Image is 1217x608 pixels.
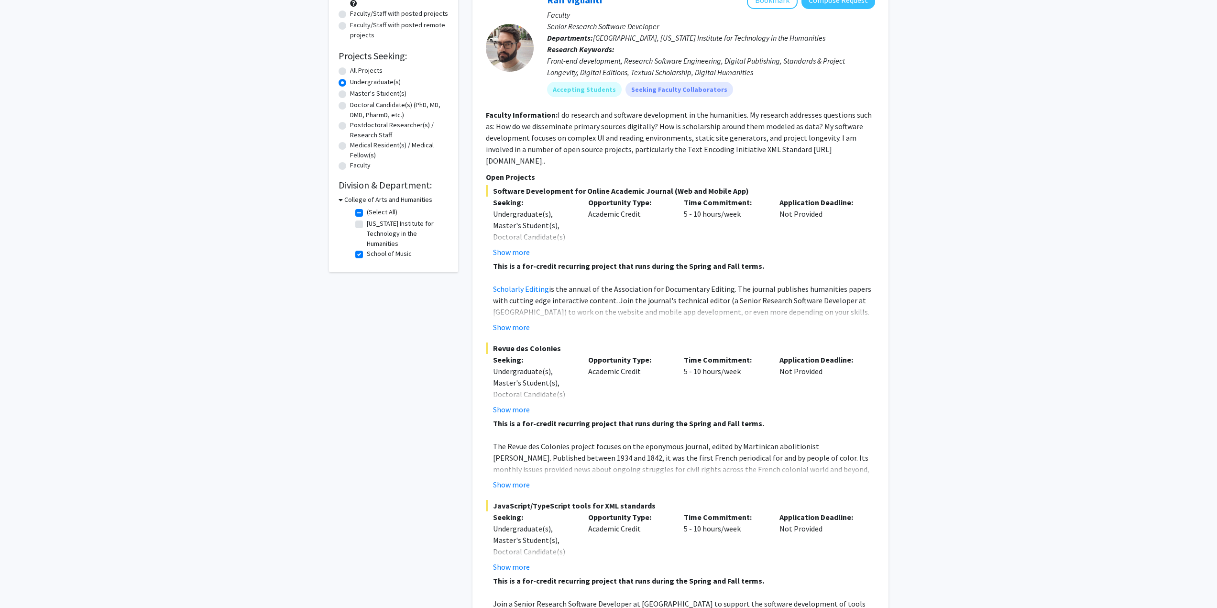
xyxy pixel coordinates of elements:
[581,354,677,415] div: Academic Credit
[779,197,861,208] p: Application Deadline:
[350,100,449,120] label: Doctoral Candidate(s) (PhD, MD, DMD, PharmD, etc.)
[350,88,406,99] label: Master's Student(s)
[350,160,371,170] label: Faculty
[367,249,412,259] label: School of Music
[772,354,868,415] div: Not Provided
[493,404,530,415] button: Show more
[547,44,614,54] b: Research Keywords:
[367,219,446,249] label: [US_STATE] Institute for Technology in the Humanities
[588,354,669,365] p: Opportunity Type:
[493,283,875,352] p: is the annual of the Association for Documentary Editing. The journal publishes humanities papers...
[350,20,449,40] label: Faculty/Staff with posted remote projects
[493,511,574,523] p: Seeking:
[581,511,677,573] div: Academic Credit
[684,197,765,208] p: Time Commitment:
[493,479,530,490] button: Show more
[350,120,449,140] label: Postdoctoral Researcher(s) / Research Staff
[350,66,383,76] label: All Projects
[486,185,875,197] span: Software Development for Online Academic Journal (Web and Mobile App)
[547,33,593,43] b: Departments:
[486,110,872,166] fg-read-more: I do research and software development in the humanities. My research addresses questions such as...
[493,321,530,333] button: Show more
[677,197,772,258] div: 5 - 10 hours/week
[7,565,41,601] iframe: Chat
[493,246,530,258] button: Show more
[350,77,401,87] label: Undergraduate(s)
[493,197,574,208] p: Seeking:
[493,284,549,294] a: Scholarly Editing
[684,511,765,523] p: Time Commitment:
[350,140,449,160] label: Medical Resident(s) / Medical Fellow(s)
[493,561,530,573] button: Show more
[581,197,677,258] div: Academic Credit
[486,171,875,183] p: Open Projects
[677,511,772,573] div: 5 - 10 hours/week
[779,354,861,365] p: Application Deadline:
[677,354,772,415] div: 5 - 10 hours/week
[547,9,875,21] p: Faculty
[547,55,875,78] div: Front-end development, Research Software Engineering, Digital Publishing, Standards & Project Lon...
[339,179,449,191] h2: Division & Department:
[493,576,764,586] strong: This is a for-credit recurring project that runs during the Spring and Fall terms.
[344,195,432,205] h3: College of Arts and Humanities
[493,419,764,428] strong: This is a for-credit recurring project that runs during the Spring and Fall terms.
[588,197,669,208] p: Opportunity Type:
[350,9,448,19] label: Faculty/Staff with posted projects
[493,261,764,271] strong: This is a for-credit recurring project that runs during the Spring and Fall terms.
[588,511,669,523] p: Opportunity Type:
[486,110,558,120] b: Faculty Information:
[779,511,861,523] p: Application Deadline:
[493,354,574,365] p: Seeking:
[493,208,574,265] div: Undergraduate(s), Master's Student(s), Doctoral Candidate(s) (PhD, MD, DMD, PharmD, etc.)
[547,82,622,97] mat-chip: Accepting Students
[772,197,868,258] div: Not Provided
[684,354,765,365] p: Time Commitment:
[625,82,733,97] mat-chip: Seeking Faculty Collaborators
[486,500,875,511] span: JavaScript/TypeScript tools for XML standards
[493,365,574,423] div: Undergraduate(s), Master's Student(s), Doctoral Candidate(s) (PhD, MD, DMD, PharmD, etc.)
[486,343,875,354] span: Revue des Colonies
[493,523,574,580] div: Undergraduate(s), Master's Student(s), Doctoral Candidate(s) (PhD, MD, DMD, PharmD, etc.)
[593,33,825,43] span: [GEOGRAPHIC_DATA], [US_STATE] Institute for Technology in the Humanities
[772,511,868,573] div: Not Provided
[339,50,449,62] h2: Projects Seeking:
[547,21,875,32] p: Senior Research Software Developer
[367,207,397,217] label: (Select All)
[493,441,875,532] p: The Revue des Colonies project focuses on the eponymous journal, edited by Martinican abolitionis...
